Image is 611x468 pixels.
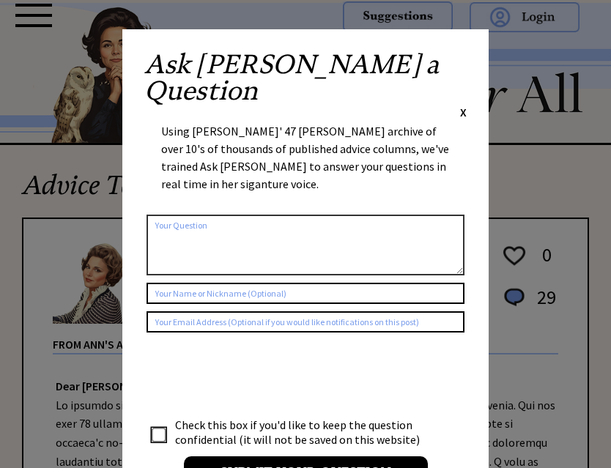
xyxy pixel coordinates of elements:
[460,105,467,119] span: X
[144,51,467,104] h2: Ask [PERSON_NAME] a Question
[147,311,464,333] input: Your Email Address (Optional if you would like notifications on this post)
[174,417,434,447] td: Check this box if you'd like to keep the question confidential (it will not be saved on this webs...
[147,347,369,404] iframe: reCAPTCHA
[161,122,450,207] div: Using [PERSON_NAME]' 47 [PERSON_NAME] archive of over 10's of thousands of published advice colum...
[147,283,464,304] input: Your Name or Nickname (Optional)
